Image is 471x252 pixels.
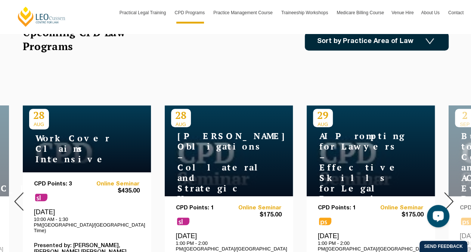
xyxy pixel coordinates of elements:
a: Online Seminar [87,181,140,187]
span: AUG [29,122,49,127]
h4: [PERSON_NAME] Obligations – Collateral and Strategic Uses [171,131,264,204]
p: 10:00 AM - 1:30 PM([GEOGRAPHIC_DATA]/[GEOGRAPHIC_DATA] Time) [34,216,140,233]
img: Icon [425,38,434,44]
img: Next [444,192,453,210]
a: Traineeship Workshops [278,2,333,24]
p: CPD Points: 3 [34,181,87,187]
span: $435.00 [87,187,140,195]
a: CPD Programs [171,2,210,24]
span: AUG [313,122,333,127]
span: $175.00 [371,211,424,219]
span: sl [35,194,47,201]
p: 29 [313,109,333,122]
p: CPD Points: 1 [318,205,371,211]
span: ps [319,218,331,225]
h4: WorkCover Claims Intensive [29,133,123,165]
h4: AI Prompting for Lawyers – Effective Skills for Legal Practice [313,131,406,204]
p: 28 [29,109,49,122]
a: Online Seminar [229,205,282,211]
a: Medicare Billing Course [333,2,388,24]
h2: Upcoming CPD Law Programs [23,25,144,53]
a: Sort by Practice Area of Law [305,32,449,50]
div: [DATE] [34,208,140,233]
p: CPD Points: 1 [176,205,229,211]
span: $175.00 [229,211,282,219]
a: Practice Management Course [210,2,278,24]
a: Online Seminar [371,205,424,211]
span: sl [177,218,189,225]
img: Prev [14,192,24,210]
a: Venue Hire [388,2,417,24]
a: Contact [444,2,467,24]
span: AUG [171,122,191,127]
p: 28 [171,109,191,122]
a: Practical Legal Training [116,2,171,24]
a: [PERSON_NAME] Centre for Law [17,6,66,27]
iframe: LiveChat chat widget [421,202,452,233]
a: About Us [417,2,444,24]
